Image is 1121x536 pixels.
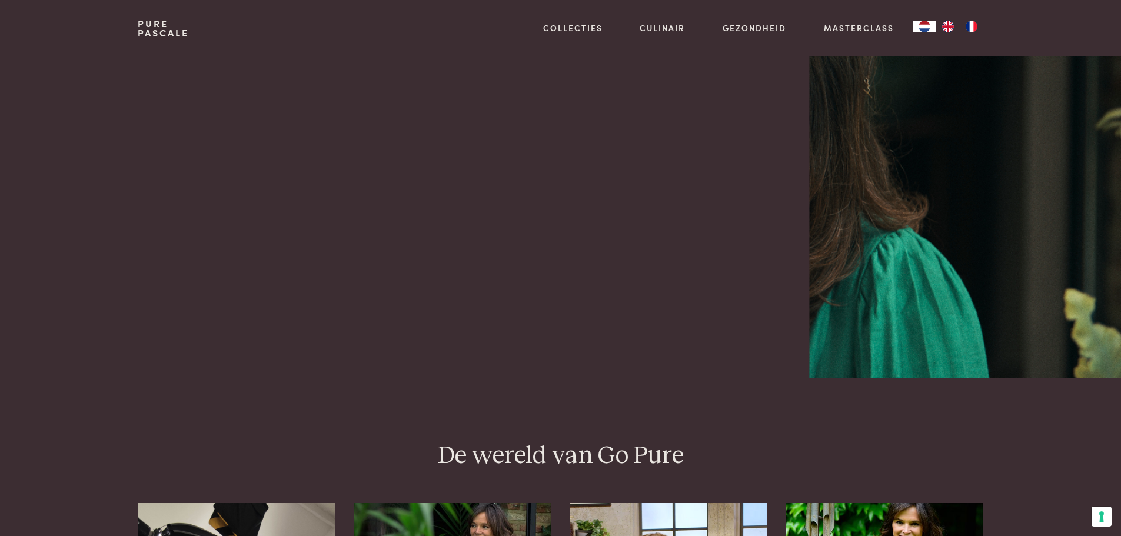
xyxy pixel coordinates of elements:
ul: Language list [936,21,983,32]
button: Uw voorkeuren voor toestemming voor trackingtechnologieën [1092,507,1112,527]
h2: De wereld van Go Pure [138,441,983,472]
a: FR [960,21,983,32]
a: PurePascale [138,19,189,38]
a: Masterclass [824,22,894,34]
a: NL [913,21,936,32]
aside: Language selected: Nederlands [913,21,983,32]
div: Language [913,21,936,32]
a: Gezondheid [723,22,786,34]
a: Collecties [543,22,603,34]
a: EN [936,21,960,32]
a: Culinair [640,22,685,34]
